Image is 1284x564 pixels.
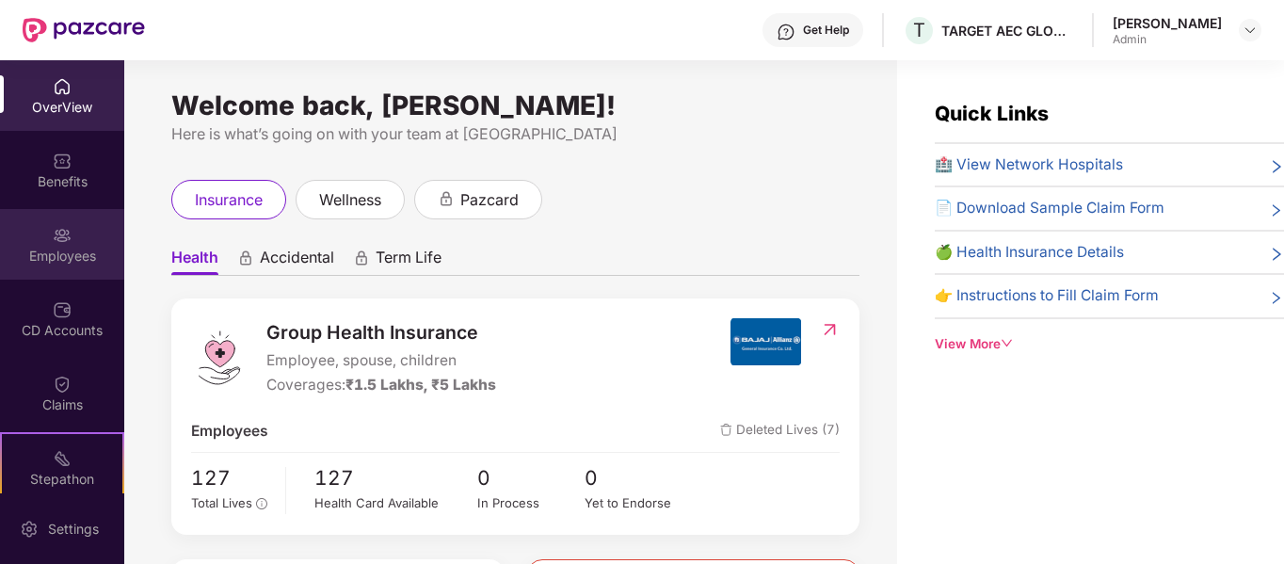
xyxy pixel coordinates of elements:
span: info-circle [256,498,267,509]
img: insurerIcon [730,318,801,365]
span: 🍏 Health Insurance Details [935,241,1124,264]
div: Coverages: [266,374,496,396]
img: svg+xml;base64,PHN2ZyBpZD0iSG9tZSIgeG1sbnM9Imh0dHA6Ly93d3cudzMub3JnLzIwMDAvc3ZnIiB3aWR0aD0iMjAiIG... [53,77,72,96]
img: svg+xml;base64,PHN2ZyBpZD0iQ2xhaW0iIHhtbG5zPSJodHRwOi8vd3d3LnczLm9yZy8yMDAwL3N2ZyIgd2lkdGg9IjIwIi... [53,375,72,394]
span: right [1269,157,1284,176]
img: logo [191,330,248,386]
div: animation [353,250,370,266]
div: TARGET AEC GLOBAL PRIVATE LIMITED [941,22,1073,40]
span: wellness [319,188,381,212]
img: deleteIcon [720,424,732,436]
img: svg+xml;base64,PHN2ZyB4bWxucz0iaHR0cDovL3d3dy53My5vcmcvMjAwMC9zdmciIHdpZHRoPSIyMSIgaGVpZ2h0PSIyMC... [53,449,72,468]
div: Welcome back, [PERSON_NAME]! [171,98,859,113]
div: animation [438,190,455,207]
div: In Process [477,493,586,513]
span: Group Health Insurance [266,318,496,347]
div: Settings [42,520,104,539]
img: svg+xml;base64,PHN2ZyBpZD0iU2V0dGluZy0yMHgyMCIgeG1sbnM9Imh0dHA6Ly93d3cudzMub3JnLzIwMDAvc3ZnIiB3aW... [20,520,39,539]
span: Quick Links [935,102,1049,125]
img: svg+xml;base64,PHN2ZyBpZD0iRHJvcGRvd24tMzJ4MzIiIHhtbG5zPSJodHRwOi8vd3d3LnczLm9yZy8yMDAwL3N2ZyIgd2... [1243,23,1258,38]
img: svg+xml;base64,PHN2ZyBpZD0iQmVuZWZpdHMiIHhtbG5zPSJodHRwOi8vd3d3LnczLm9yZy8yMDAwL3N2ZyIgd2lkdGg9Ij... [53,152,72,170]
span: 127 [191,462,272,493]
div: Here is what’s going on with your team at [GEOGRAPHIC_DATA] [171,122,859,146]
span: Employee, spouse, children [266,349,496,372]
span: right [1269,288,1284,307]
img: svg+xml;base64,PHN2ZyBpZD0iQ0RfQWNjb3VudHMiIGRhdGEtbmFtZT0iQ0QgQWNjb3VudHMiIHhtbG5zPSJodHRwOi8vd3... [53,300,72,319]
span: 🏥 View Network Hospitals [935,153,1123,176]
span: Accidental [260,248,334,275]
span: 0 [477,462,586,493]
span: Health [171,248,218,275]
div: View More [935,334,1284,354]
div: [PERSON_NAME] [1113,14,1222,32]
span: right [1269,201,1284,219]
span: T [913,19,925,41]
div: animation [237,250,254,266]
img: New Pazcare Logo [23,18,145,42]
span: ₹1.5 Lakhs, ₹5 Lakhs [345,376,496,394]
span: pazcard [460,188,519,212]
div: Yet to Endorse [585,493,693,513]
span: Total Lives [191,495,252,510]
span: Deleted Lives (7) [720,420,840,443]
span: 📄 Download Sample Claim Form [935,197,1164,219]
span: 👉 Instructions to Fill Claim Form [935,284,1159,307]
div: Stepathon [2,470,122,489]
img: svg+xml;base64,PHN2ZyBpZD0iRW1wbG95ZWVzIiB4bWxucz0iaHR0cDovL3d3dy53My5vcmcvMjAwMC9zdmciIHdpZHRoPS... [53,226,72,245]
span: down [1001,337,1014,350]
div: Health Card Available [314,493,476,513]
span: insurance [195,188,263,212]
div: Get Help [803,23,849,38]
img: RedirectIcon [820,320,840,339]
span: 0 [585,462,693,493]
div: Admin [1113,32,1222,47]
span: 127 [314,462,476,493]
span: Term Life [376,248,441,275]
span: right [1269,245,1284,264]
span: Employees [191,420,268,443]
img: svg+xml;base64,PHN2ZyBpZD0iSGVscC0zMngzMiIgeG1sbnM9Imh0dHA6Ly93d3cudzMub3JnLzIwMDAvc3ZnIiB3aWR0aD... [777,23,795,41]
